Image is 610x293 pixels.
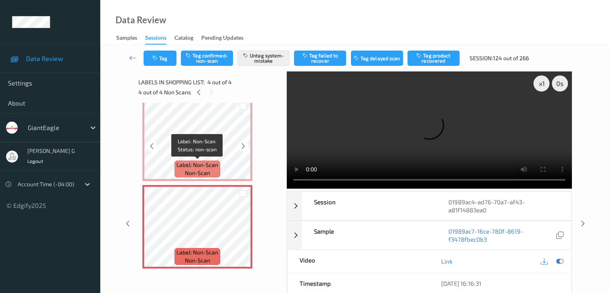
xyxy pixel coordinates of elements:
[493,54,529,62] span: 124 out of 266
[302,192,436,220] div: Session
[185,169,210,177] span: non-scan
[181,51,233,66] button: Tag confirmed-non-scan
[470,54,493,62] span: Session:
[176,248,218,256] span: Label: Non-Scan
[145,33,174,45] a: Sessions
[116,34,137,44] div: Samples
[441,257,453,265] a: Link
[533,75,549,92] div: x 1
[145,34,166,45] div: Sessions
[448,227,554,243] a: 01989ac7-16ce-780f-8619-f3478fbec0b3
[302,221,436,249] div: Sample
[138,78,205,86] span: Labels in shopping list:
[176,161,218,169] span: Label: Non-Scan
[144,51,176,66] button: Tag
[287,221,571,250] div: Sample01989ac7-16ce-780f-8619-f3478fbec0b3
[287,191,571,220] div: Session01989ac4-ad76-70a7-af43-a81f14883ea0
[552,75,568,92] div: 0 s
[185,256,210,265] span: non-scan
[116,33,145,44] a: Samples
[288,250,430,273] div: Video
[201,34,243,44] div: Pending Updates
[116,16,166,24] div: Data Review
[237,51,290,66] button: Untag system-mistake
[441,279,559,287] div: [DATE] 16:16:31
[407,51,460,66] button: Tag product recovered
[138,87,281,97] div: 4 out of 4 Non Scans
[207,78,232,86] span: 4 out of 4
[174,33,201,44] a: Catalog
[436,192,571,220] div: 01989ac4-ad76-70a7-af43-a81f14883ea0
[294,51,346,66] button: Tag failed to recover
[201,33,251,44] a: Pending Updates
[351,51,403,66] button: Tag delayed scan
[174,34,193,44] div: Catalog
